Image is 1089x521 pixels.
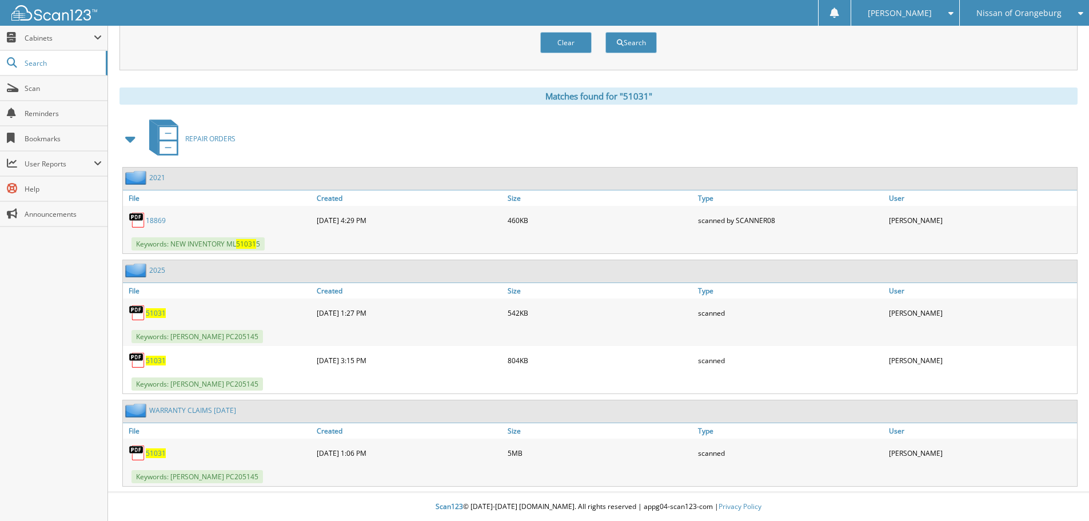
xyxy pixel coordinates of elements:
[505,442,696,464] div: 5MB
[25,33,94,43] span: Cabinets
[505,283,696,299] a: Size
[119,88,1078,105] div: Matches found for "51031"
[131,330,263,343] span: Keywords: [PERSON_NAME] PC205145
[314,349,505,372] div: [DATE] 3:15 PM
[146,356,166,365] a: 51031
[695,283,886,299] a: Type
[125,403,149,417] img: folder2.png
[149,405,236,415] a: WARRANTY CLAIMS [DATE]
[505,190,696,206] a: Size
[505,349,696,372] div: 804KB
[886,349,1077,372] div: [PERSON_NAME]
[976,10,1062,17] span: Nissan of Orangeburg
[146,308,166,318] a: 51031
[886,190,1077,206] a: User
[886,283,1077,299] a: User
[695,442,886,464] div: scanned
[108,493,1089,521] div: © [DATE]-[DATE] [DOMAIN_NAME]. All rights reserved | appg04-scan123-com |
[131,237,265,250] span: Keywords: NEW INVENTORY ML 5
[695,423,886,439] a: Type
[25,83,102,93] span: Scan
[314,423,505,439] a: Created
[505,301,696,324] div: 542KB
[185,134,236,144] span: REPAIR ORDERS
[236,239,256,249] span: 51031
[695,209,886,232] div: scanned by SCANNER08
[314,283,505,299] a: Created
[868,10,932,17] span: [PERSON_NAME]
[886,301,1077,324] div: [PERSON_NAME]
[719,502,761,511] a: Privacy Policy
[314,190,505,206] a: Created
[123,283,314,299] a: File
[25,184,102,194] span: Help
[605,32,657,53] button: Search
[129,352,146,369] img: PDF.png
[131,470,263,483] span: Keywords: [PERSON_NAME] PC205145
[123,423,314,439] a: File
[695,301,886,324] div: scanned
[125,170,149,185] img: folder2.png
[540,32,592,53] button: Clear
[695,190,886,206] a: Type
[142,116,236,161] a: REPAIR ORDERS
[149,265,165,275] a: 2025
[149,173,165,182] a: 2021
[886,423,1077,439] a: User
[505,209,696,232] div: 460KB
[125,263,149,277] img: folder2.png
[436,502,463,511] span: Scan123
[129,304,146,321] img: PDF.png
[123,190,314,206] a: File
[146,216,166,225] a: 18869
[695,349,886,372] div: scanned
[886,209,1077,232] div: [PERSON_NAME]
[25,58,100,68] span: Search
[505,423,696,439] a: Size
[314,209,505,232] div: [DATE] 4:29 PM
[11,5,97,21] img: scan123-logo-white.svg
[25,209,102,219] span: Announcements
[25,134,102,144] span: Bookmarks
[25,159,94,169] span: User Reports
[129,444,146,462] img: PDF.png
[886,442,1077,464] div: [PERSON_NAME]
[146,448,166,458] a: 51031
[1032,466,1089,521] iframe: Chat Widget
[314,301,505,324] div: [DATE] 1:27 PM
[131,377,263,391] span: Keywords: [PERSON_NAME] PC205145
[129,212,146,229] img: PDF.png
[314,442,505,464] div: [DATE] 1:06 PM
[25,109,102,118] span: Reminders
